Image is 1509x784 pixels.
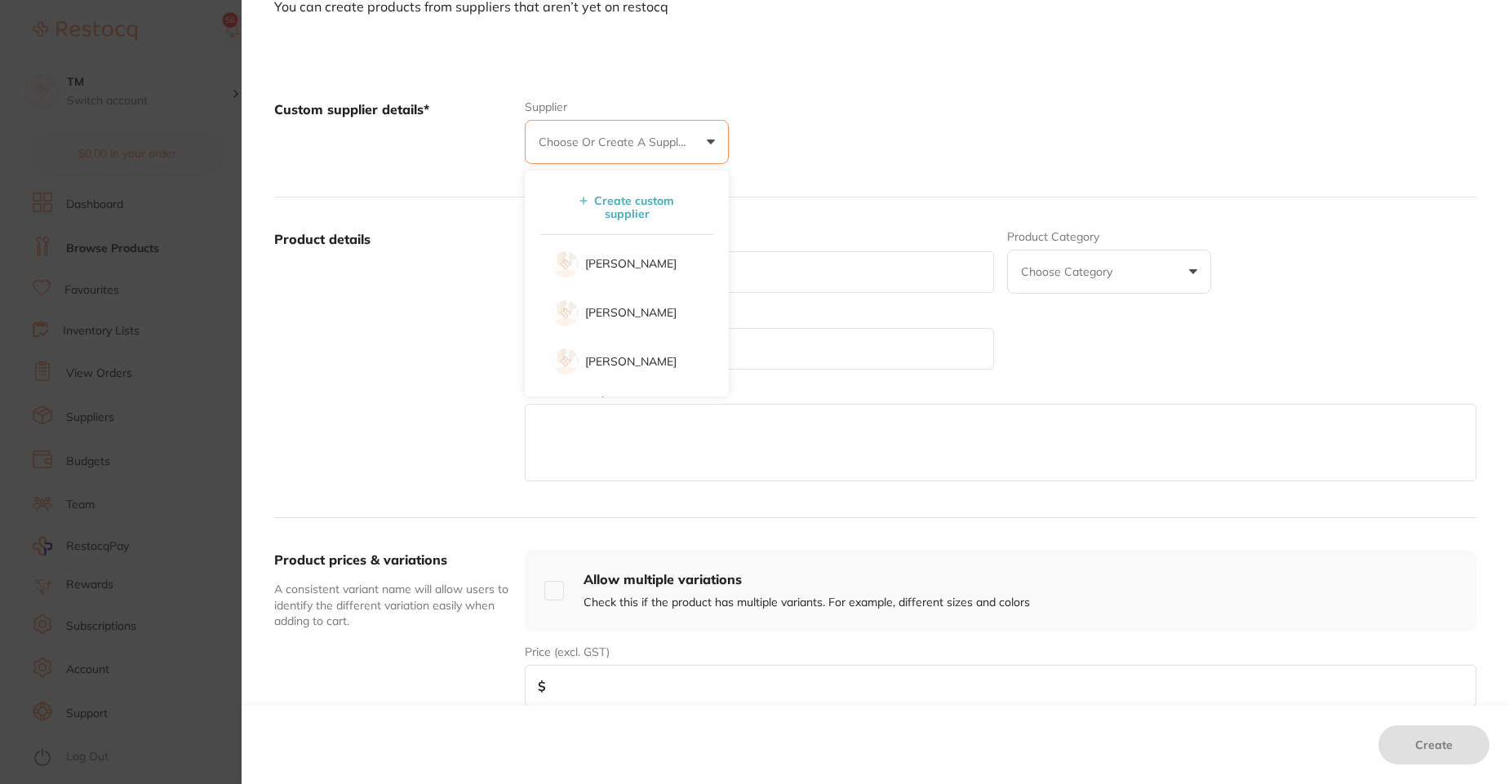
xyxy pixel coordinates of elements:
span: $ [538,679,546,693]
label: Product Description [525,384,628,397]
button: Create [1378,725,1489,764]
label: Product prices & variations [274,551,447,568]
p: Choose or create a supplier [539,134,694,150]
p: A consistent variant name will allow users to identify the different variation easily when adding... [274,582,512,630]
button: Choose Category [1007,250,1211,294]
label: Custom supplier details* [274,100,512,164]
label: Price (excl. GST) [525,645,610,658]
p: Check this if the product has multiple variants. For example, different sizes and colors [584,595,1030,611]
img: supplier image [553,348,579,374]
h4: Allow multiple variations [584,570,1030,588]
label: Supplier [525,100,729,113]
p: [PERSON_NAME] [585,256,677,272]
label: Product Category [1007,230,1211,243]
button: Choose or create a supplier [525,120,729,164]
p: [PERSON_NAME] [585,354,677,370]
button: Create custom supplier [553,193,701,221]
label: Product details [274,230,512,485]
p: [PERSON_NAME] [585,305,677,321]
p: Choose Category [1021,264,1119,280]
img: supplier image [553,251,579,277]
img: supplier image [553,300,579,326]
